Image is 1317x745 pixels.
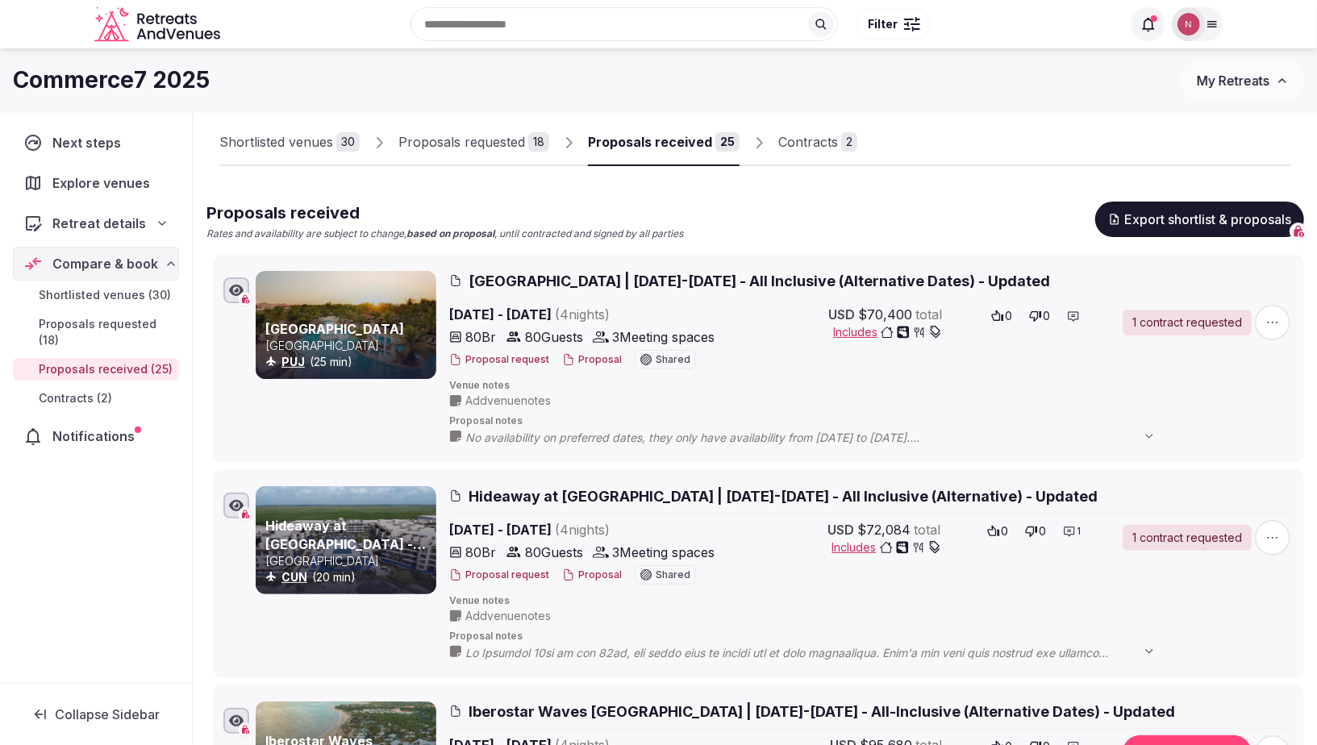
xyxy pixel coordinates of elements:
[915,520,941,539] span: total
[39,316,173,348] span: Proposals requested (18)
[555,522,610,538] span: ( 4 night s )
[406,227,494,239] strong: based on proposal
[1077,525,1082,539] span: 1
[465,327,496,347] span: 80 Br
[915,305,942,324] span: total
[465,430,1172,446] span: No availability on preferred dates, they only have availability from [DATE] to [DATE]. ALL INCLUS...
[555,306,610,323] span: ( 4 night s )
[52,254,158,273] span: Compare & book
[833,324,942,340] button: Includes
[398,119,549,166] a: Proposals requested18
[986,305,1018,327] button: 0
[562,568,622,582] button: Proposal
[1058,520,1086,543] button: 1
[656,570,690,580] span: Shared
[206,227,683,241] p: Rates and availability are subject to change, , until contracted and signed by all parties
[55,706,160,722] span: Collapse Sidebar
[52,133,127,152] span: Next steps
[828,520,855,539] span: USD
[778,132,838,152] div: Contracts
[656,355,690,364] span: Shared
[449,594,1294,608] span: Venue notes
[265,518,426,570] a: Hideaway at [GEOGRAPHIC_DATA] - Adults Only
[858,520,911,539] span: $72,084
[1024,305,1056,327] button: 0
[13,387,179,410] a: Contracts (2)
[265,553,433,569] p: [GEOGRAPHIC_DATA]
[52,214,146,233] span: Retreat details
[868,16,898,32] span: Filter
[281,355,305,368] a: PUJ
[336,132,360,152] div: 30
[449,414,1294,428] span: Proposal notes
[13,697,179,732] button: Collapse Sidebar
[13,313,179,352] a: Proposals requested (18)
[39,390,112,406] span: Contracts (2)
[588,132,712,152] div: Proposals received
[982,520,1014,543] button: 0
[465,645,1172,661] span: Lo Ipsumdol 10si am con 82ad, eli seddo eius te incidi utl et dolo magnaaliqua. Enim'a min veni q...
[1006,308,1013,324] span: 0
[449,305,733,324] span: [DATE] - [DATE]
[832,539,941,556] button: Includes
[13,166,179,200] a: Explore venues
[449,630,1294,643] span: Proposal notes
[469,701,1175,722] span: Iberostar Waves [GEOGRAPHIC_DATA] | [DATE]-[DATE] - All-Inclusive (Alternative Dates) - Updated
[469,271,1050,291] span: [GEOGRAPHIC_DATA] | [DATE]-[DATE] - All Inclusive (Alternative Dates) - Updated
[778,119,857,166] a: Contracts2
[449,520,733,539] span: [DATE] - [DATE]
[39,287,171,303] span: Shortlisted venues (30)
[206,202,683,224] h2: Proposals received
[219,119,360,166] a: Shortlisted venues30
[465,608,551,624] span: Add venue notes
[465,543,496,562] span: 80 Br
[1020,520,1052,543] button: 0
[1044,308,1051,324] span: 0
[525,543,583,562] span: 80 Guests
[525,327,583,347] span: 80 Guests
[265,354,433,370] div: (25 min)
[612,543,715,562] span: 3 Meeting spaces
[94,6,223,43] svg: Retreats and Venues company logo
[13,126,179,160] a: Next steps
[265,569,433,585] div: (20 min)
[281,570,307,584] a: CUN
[13,284,179,306] a: Shortlisted venues (30)
[562,353,622,367] button: Proposal
[13,419,179,453] a: Notifications
[39,361,173,377] span: Proposals received (25)
[1123,310,1252,335] a: 1 contract requested
[265,321,404,337] a: [GEOGRAPHIC_DATA]
[13,358,179,381] a: Proposals received (25)
[1197,73,1269,89] span: My Retreats
[1040,523,1047,539] span: 0
[715,132,740,152] div: 25
[528,132,549,152] div: 18
[1095,202,1304,237] button: Export shortlist & proposals
[612,327,715,347] span: 3 Meeting spaces
[52,173,156,193] span: Explore venues
[1002,523,1009,539] span: 0
[52,427,141,446] span: Notifications
[1177,13,1200,35] img: Nathalia Bilotti
[841,132,857,152] div: 2
[449,379,1294,393] span: Venue notes
[465,393,551,409] span: Add venue notes
[1182,60,1304,101] button: My Retreats
[13,65,210,96] h1: Commerce7 2025
[398,132,525,152] div: Proposals requested
[449,568,549,582] button: Proposal request
[469,486,1098,506] span: Hideaway at [GEOGRAPHIC_DATA] | [DATE]-[DATE] - All Inclusive (Alternative) - Updated
[828,305,855,324] span: USD
[1123,525,1252,551] a: 1 contract requested
[858,305,912,324] span: $70,400
[588,119,740,166] a: Proposals received25
[265,338,433,354] p: [GEOGRAPHIC_DATA]
[219,132,333,152] div: Shortlisted venues
[857,9,931,40] button: Filter
[94,6,223,43] a: Visit the homepage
